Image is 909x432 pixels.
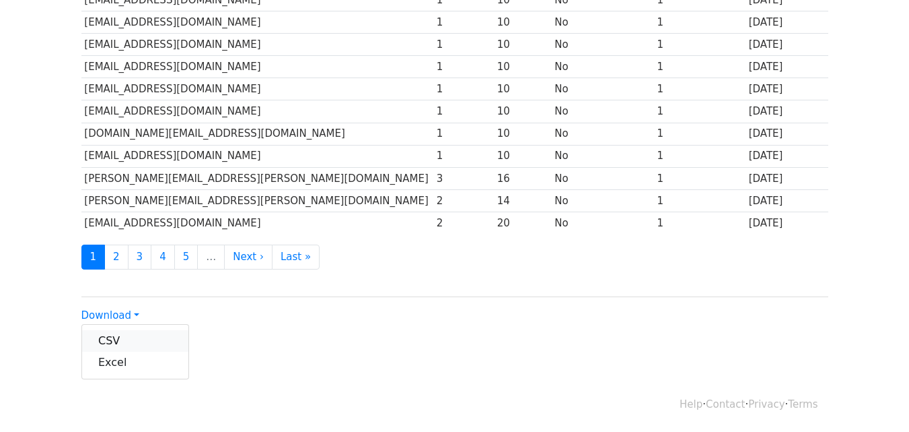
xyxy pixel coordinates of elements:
[81,167,433,189] td: [PERSON_NAME][EMAIL_ADDRESS][PERSON_NAME][DOMAIN_NAME]
[788,398,817,410] a: Terms
[746,212,828,234] td: [DATE]
[81,212,433,234] td: [EMAIL_ADDRESS][DOMAIN_NAME]
[654,56,746,78] td: 1
[433,56,494,78] td: 1
[104,245,129,270] a: 2
[82,352,188,373] a: Excel
[494,167,552,189] td: 16
[552,212,654,234] td: No
[552,11,654,34] td: No
[433,100,494,123] td: 1
[494,78,552,100] td: 10
[433,167,494,189] td: 3
[654,212,746,234] td: 1
[433,11,494,34] td: 1
[748,398,785,410] a: Privacy
[272,245,320,270] a: Last »
[81,145,433,167] td: [EMAIL_ADDRESS][DOMAIN_NAME]
[494,100,552,123] td: 10
[81,309,139,321] a: Download
[552,145,654,167] td: No
[494,212,552,234] td: 20
[494,145,552,167] td: 10
[552,78,654,100] td: No
[654,189,746,212] td: 1
[746,167,828,189] td: [DATE]
[552,56,654,78] td: No
[746,78,828,100] td: [DATE]
[174,245,198,270] a: 5
[552,167,654,189] td: No
[552,189,654,212] td: No
[706,398,745,410] a: Contact
[654,100,746,123] td: 1
[433,34,494,56] td: 1
[81,245,106,270] a: 1
[746,11,828,34] td: [DATE]
[82,330,188,352] a: CSV
[494,123,552,145] td: 10
[81,56,433,78] td: [EMAIL_ADDRESS][DOMAIN_NAME]
[81,189,433,212] td: [PERSON_NAME][EMAIL_ADDRESS][PERSON_NAME][DOMAIN_NAME]
[746,189,828,212] td: [DATE]
[81,123,433,145] td: [DOMAIN_NAME][EMAIL_ADDRESS][DOMAIN_NAME]
[552,123,654,145] td: No
[494,11,552,34] td: 10
[842,367,909,432] iframe: Chat Widget
[81,34,433,56] td: [EMAIL_ADDRESS][DOMAIN_NAME]
[552,34,654,56] td: No
[128,245,152,270] a: 3
[552,100,654,123] td: No
[151,245,175,270] a: 4
[494,189,552,212] td: 14
[746,56,828,78] td: [DATE]
[746,145,828,167] td: [DATE]
[433,189,494,212] td: 2
[433,212,494,234] td: 2
[433,123,494,145] td: 1
[433,78,494,100] td: 1
[654,145,746,167] td: 1
[81,78,433,100] td: [EMAIL_ADDRESS][DOMAIN_NAME]
[654,78,746,100] td: 1
[746,34,828,56] td: [DATE]
[224,245,272,270] a: Next ›
[433,145,494,167] td: 1
[81,100,433,123] td: [EMAIL_ADDRESS][DOMAIN_NAME]
[746,123,828,145] td: [DATE]
[81,11,433,34] td: [EMAIL_ADDRESS][DOMAIN_NAME]
[654,11,746,34] td: 1
[494,34,552,56] td: 10
[746,100,828,123] td: [DATE]
[494,56,552,78] td: 10
[654,123,746,145] td: 1
[680,398,702,410] a: Help
[654,167,746,189] td: 1
[654,34,746,56] td: 1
